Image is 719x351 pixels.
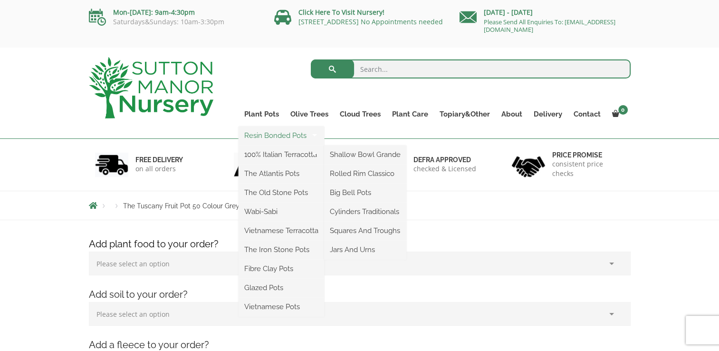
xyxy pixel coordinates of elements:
a: [STREET_ADDRESS] No Appointments needed [298,17,443,26]
span: 0 [618,105,628,115]
a: Shallow Bowl Grande [324,147,406,162]
a: Delivery [528,107,568,121]
a: Wabi-Sabi [239,205,324,219]
h6: FREE DELIVERY [135,156,183,164]
img: 4.jpg [512,150,545,179]
a: Fibre Clay Pots [239,262,324,276]
a: Olive Trees [285,107,334,121]
p: [DATE] - [DATE] [460,7,631,18]
a: Vietnamese Pots [239,300,324,314]
h6: Price promise [552,151,624,159]
p: on all orders [135,164,183,174]
a: 100% Italian Terracotta [239,147,324,162]
a: Big Bell Pots [324,185,406,200]
a: Click Here To Visit Nursery! [298,8,384,17]
a: Topiary&Other [434,107,496,121]
a: The Iron Stone Pots [239,243,324,257]
a: Please Send All Enquiries To: [EMAIL_ADDRESS][DOMAIN_NAME] [484,18,615,34]
a: Contact [568,107,606,121]
img: 1.jpg [95,153,128,177]
a: Plant Pots [239,107,285,121]
a: Squares And Troughs [324,224,406,238]
h4: Add soil to your order? [82,287,638,302]
a: Rolled Rim Classico [324,166,406,181]
p: consistent price checks [552,159,624,178]
input: Search... [311,59,631,78]
a: About [496,107,528,121]
span: The Tuscany Fruit Pot 50 Colour Grey Stone [123,202,259,210]
a: Jars And Urns [324,243,406,257]
a: 0 [606,107,631,121]
a: Cloud Trees [334,107,386,121]
a: Plant Care [386,107,434,121]
a: Glazed Pots [239,281,324,295]
a: The Atlantis Pots [239,166,324,181]
a: Vietnamese Terracotta [239,224,324,238]
nav: Breadcrumbs [89,202,631,209]
p: Saturdays&Sundays: 10am-3:30pm [89,18,260,26]
img: 2.jpg [234,153,267,177]
a: The Old Stone Pots [239,185,324,200]
p: Mon-[DATE]: 9am-4:30pm [89,7,260,18]
p: checked & Licensed [413,164,476,174]
img: logo [89,57,213,118]
h6: Defra approved [413,156,476,164]
h4: Add plant food to your order? [82,237,638,252]
a: Cylinders Traditionals [324,205,406,219]
a: Resin Bonded Pots [239,128,324,143]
